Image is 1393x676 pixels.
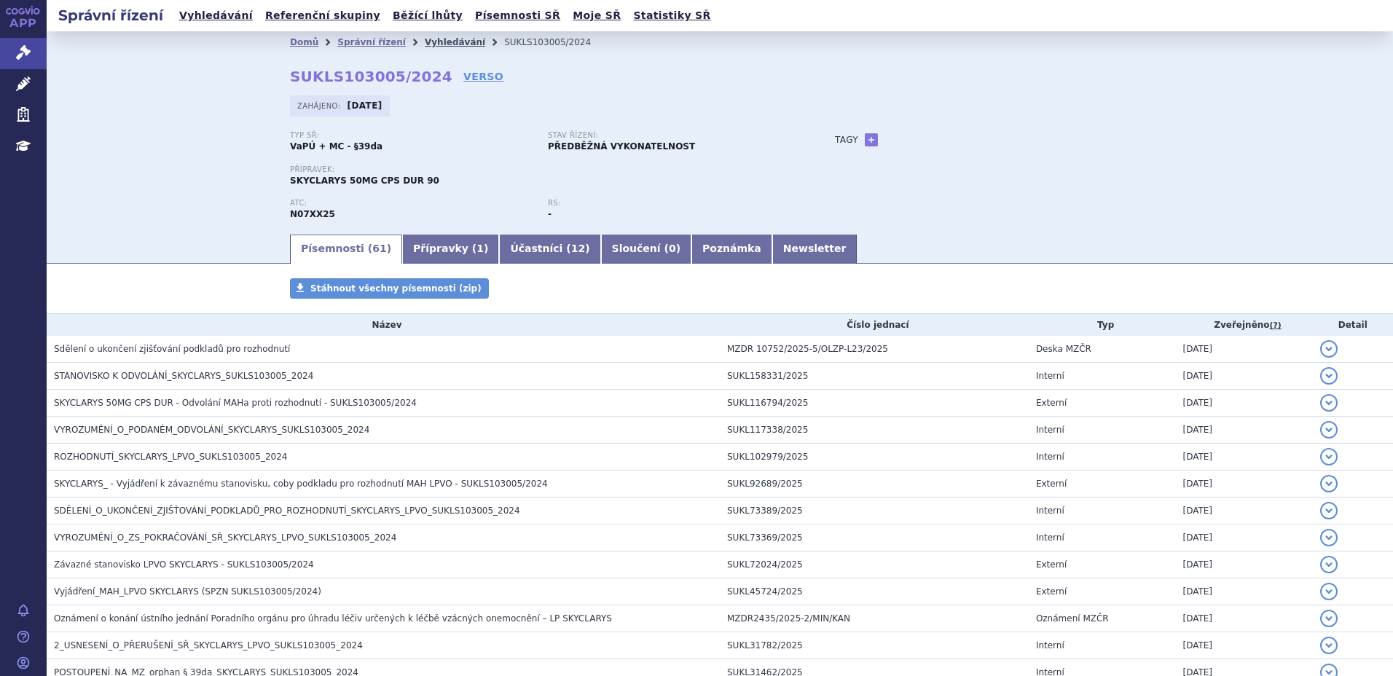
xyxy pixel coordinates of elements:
[571,243,585,254] span: 12
[1036,532,1064,543] span: Interní
[1036,506,1064,516] span: Interní
[548,209,552,219] strong: -
[1320,502,1338,519] button: detail
[1175,444,1312,471] td: [DATE]
[720,578,1029,605] td: SUKL45724/2025
[1175,605,1312,632] td: [DATE]
[290,141,382,152] strong: VaPÚ + MC - §39da
[290,131,533,140] p: Typ SŘ:
[1320,637,1338,654] button: detail
[388,6,467,25] a: Běžící lhůty
[337,37,406,47] a: Správní řízení
[1320,448,1338,465] button: detail
[1175,336,1312,363] td: [DATE]
[1320,340,1338,358] button: detail
[1175,498,1312,524] td: [DATE]
[629,6,715,25] a: Statistiky SŘ
[720,605,1029,632] td: MZDR2435/2025-2/MIN/KAN
[425,37,485,47] a: Vyhledávání
[54,586,321,597] span: Vyjádření_MAH_LPVO SKYCLARYS (SPZN SUKLS103005/2024)
[720,390,1029,417] td: SUKL116794/2025
[720,524,1029,551] td: SUKL73369/2025
[772,235,858,264] a: Newsletter
[1036,398,1067,408] span: Externí
[297,100,343,111] span: Zahájeno:
[372,243,386,254] span: 61
[1036,425,1064,435] span: Interní
[720,632,1029,659] td: SUKL31782/2025
[471,6,565,25] a: Písemnosti SŘ
[1313,314,1393,336] th: Detail
[548,141,695,152] strong: PŘEDBĚŽNÁ VYKONATELNOST
[499,235,600,264] a: Účastníci (12)
[54,371,313,381] span: STANOVISKO K ODVOLÁNÍ_SKYCLARYS_SUKLS103005_2024
[1320,610,1338,627] button: detail
[175,6,257,25] a: Vyhledávání
[1175,471,1312,498] td: [DATE]
[720,336,1029,363] td: MZDR 10752/2025-5/OLZP-L23/2025
[720,363,1029,390] td: SUKL158331/2025
[1320,394,1338,412] button: detail
[290,68,452,85] strong: SUKLS103005/2024
[1036,479,1067,489] span: Externí
[1175,578,1312,605] td: [DATE]
[1175,551,1312,578] td: [DATE]
[1175,390,1312,417] td: [DATE]
[54,506,520,516] span: SDĚLENÍ_O_UKONČENÍ_ZJIŠŤOVÁNÍ_PODKLADŮ_PRO_ROZHODNUTÍ_SKYCLARYS_LPVO_SUKLS103005_2024
[691,235,772,264] a: Poznámka
[720,314,1029,336] th: Číslo jednací
[669,243,676,254] span: 0
[1175,314,1312,336] th: Zveřejněno
[865,133,878,146] a: +
[54,640,363,651] span: 2_USNESENÍ_O_PŘERUŠENÍ_SŘ_SKYCLARYS_LPVO_SUKLS103005_2024
[47,5,175,25] h2: Správní řízení
[601,235,691,264] a: Sloučení (0)
[1320,556,1338,573] button: detail
[1036,640,1064,651] span: Interní
[54,344,290,354] span: Sdělení o ukončení zjišťování podkladů pro rozhodnutí
[54,479,548,489] span: SKYCLARYS_ - Vyjádření k závaznému stanovisku, coby podkladu pro rozhodnutí MAH LPVO - SUKLS10300...
[568,6,625,25] a: Moje SŘ
[310,283,482,294] span: Stáhnout všechny písemnosti (zip)
[348,101,382,111] strong: [DATE]
[1029,314,1176,336] th: Typ
[54,532,396,543] span: VYROZUMĚNÍ_O_ZS_POKRAČOVÁNÍ_SŘ_SKYCLARYS_LPVO_SUKLS103005_2024
[54,559,314,570] span: Závazné stanovisko LPVO SKYCLARYS - SUKLS103005/2024
[1320,421,1338,439] button: detail
[1175,417,1312,444] td: [DATE]
[548,199,791,208] p: RS:
[1036,586,1067,597] span: Externí
[290,165,806,174] p: Přípravek:
[290,278,489,299] a: Stáhnout všechny písemnosti (zip)
[1036,452,1064,462] span: Interní
[720,551,1029,578] td: SUKL72024/2025
[1320,583,1338,600] button: detail
[1175,524,1312,551] td: [DATE]
[1036,371,1064,381] span: Interní
[54,425,369,435] span: VYROZUMĚNÍ_O_PODANÉM_ODVOLÁNÍ_SKYCLARYS_SUKLS103005_2024
[261,6,385,25] a: Referenční skupiny
[1320,475,1338,492] button: detail
[720,417,1029,444] td: SUKL117338/2025
[1320,529,1338,546] button: detail
[1036,613,1109,624] span: Oznámení MZČR
[1175,632,1312,659] td: [DATE]
[1175,363,1312,390] td: [DATE]
[1036,559,1067,570] span: Externí
[476,243,484,254] span: 1
[548,131,791,140] p: Stav řízení:
[54,398,417,408] span: SKYCLARYS 50MG CPS DUR - Odvolání MAHa proti rozhodnutí - SUKLS103005/2024
[47,314,720,336] th: Název
[402,235,499,264] a: Přípravky (1)
[1320,367,1338,385] button: detail
[290,176,439,186] span: SKYCLARYS 50MG CPS DUR 90
[720,498,1029,524] td: SUKL73389/2025
[54,452,287,462] span: ROZHODNUTÍ_SKYCLARYS_LPVO_SUKLS103005_2024
[463,69,503,84] a: VERSO
[290,37,318,47] a: Domů
[290,199,533,208] p: ATC:
[1270,321,1282,331] abbr: (?)
[290,209,335,219] strong: OMAVELOXOLON
[1036,344,1091,354] span: Deska MZČR
[54,613,612,624] span: Oznámení o konání ústního jednání Poradního orgánu pro úhradu léčiv určených k léčbě vzácných one...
